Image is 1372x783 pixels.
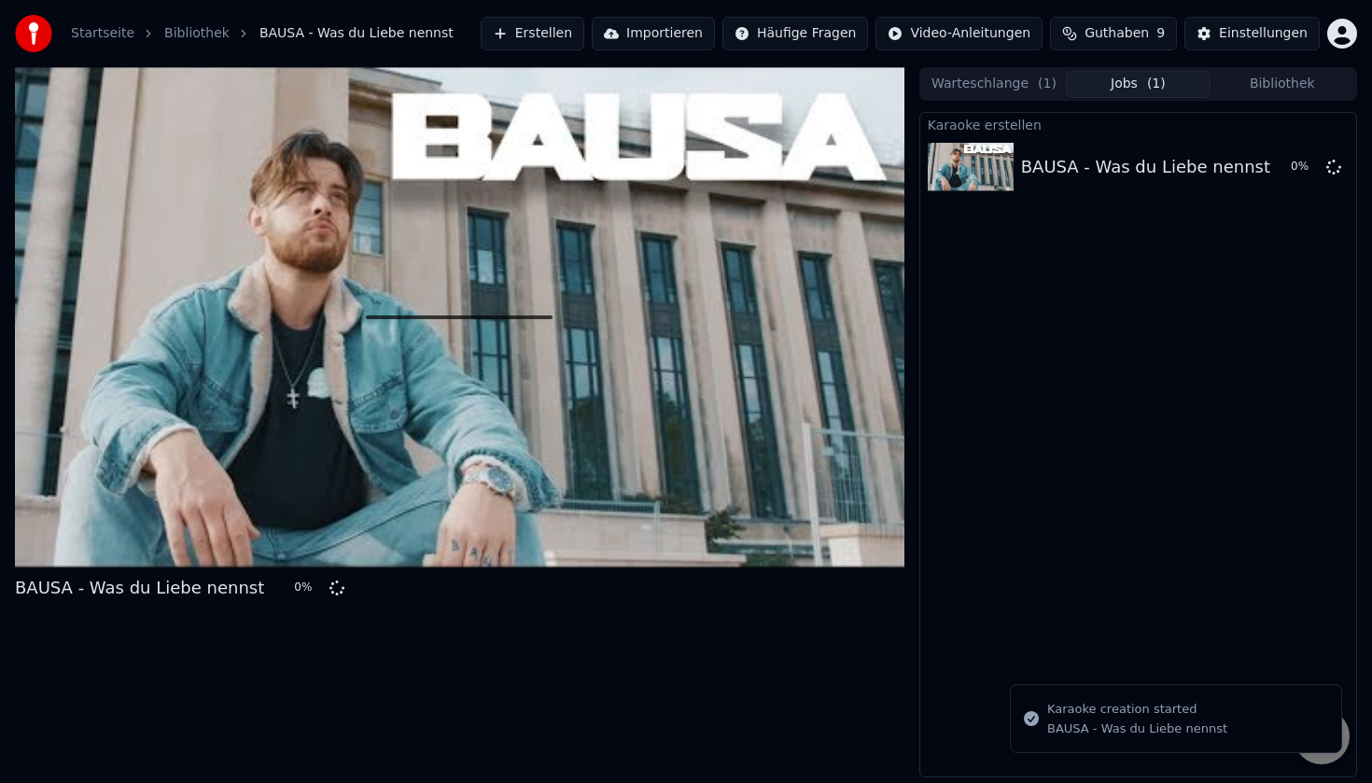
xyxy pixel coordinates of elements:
button: Jobs [1066,71,1210,98]
button: Video-Anleitungen [875,17,1043,50]
button: Erstellen [481,17,584,50]
div: Karaoke creation started [1047,700,1227,719]
button: Guthaben9 [1050,17,1177,50]
button: Warteschlange [922,71,1066,98]
div: BAUSA - Was du Liebe nennst [1021,154,1270,180]
button: Einstellungen [1184,17,1320,50]
a: Startseite [71,24,134,43]
span: ( 1 ) [1147,75,1166,93]
span: ( 1 ) [1038,75,1057,93]
div: Einstellungen [1219,24,1308,43]
div: Karaoke erstellen [920,113,1356,135]
span: Guthaben [1085,24,1149,43]
div: 0 % [1291,160,1319,175]
span: BAUSA - Was du Liebe nennst [259,24,454,43]
div: BAUSA - Was du Liebe nennst [15,575,264,601]
nav: breadcrumb [71,24,454,43]
a: Bibliothek [164,24,230,43]
div: BAUSA - Was du Liebe nennst [1047,720,1227,737]
span: 9 [1156,24,1165,43]
div: 0 % [294,580,322,595]
button: Bibliothek [1211,71,1354,98]
img: youka [15,15,52,52]
button: Häufige Fragen [722,17,869,50]
button: Importieren [592,17,715,50]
